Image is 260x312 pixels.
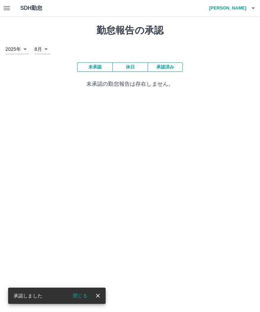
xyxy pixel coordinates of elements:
[93,291,103,301] button: close
[77,62,112,72] button: 未承認
[5,80,255,88] p: 未承認の勤怠報告は存在しません。
[148,62,183,72] button: 承認済み
[112,62,148,72] button: 休日
[5,25,255,36] h1: 勤怠報告の承認
[14,290,42,302] div: 承認しました
[5,44,29,54] div: 2025年
[35,44,50,54] div: 8月
[67,291,93,301] button: 閉じる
